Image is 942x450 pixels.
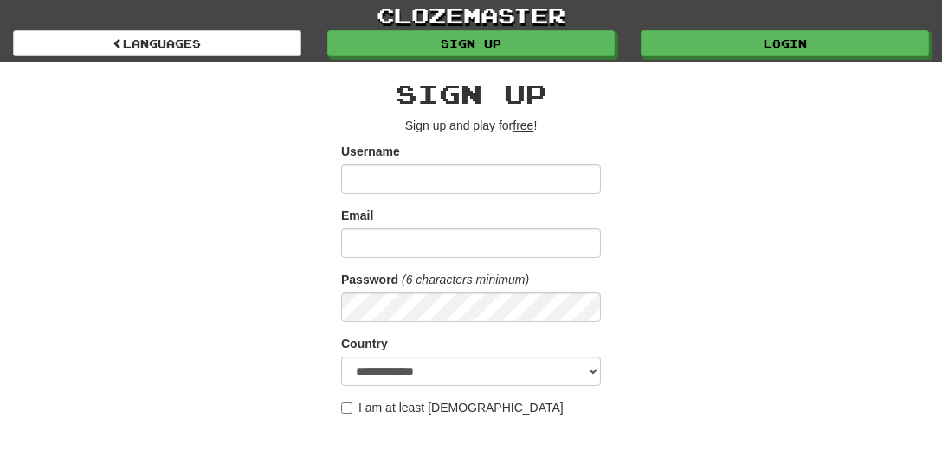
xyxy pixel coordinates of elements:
p: Sign up and play for ! [341,117,601,134]
label: Password [341,271,398,288]
label: Country [341,335,388,352]
u: free [513,119,533,132]
input: I am at least [DEMOGRAPHIC_DATA] [341,402,352,414]
label: Email [341,207,373,224]
em: (6 characters minimum) [402,273,529,286]
a: Login [641,30,929,56]
label: I am at least [DEMOGRAPHIC_DATA] [341,399,564,416]
a: Languages [13,30,301,56]
h2: Sign up [341,80,601,108]
label: Username [341,143,400,160]
a: Sign up [327,30,616,56]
